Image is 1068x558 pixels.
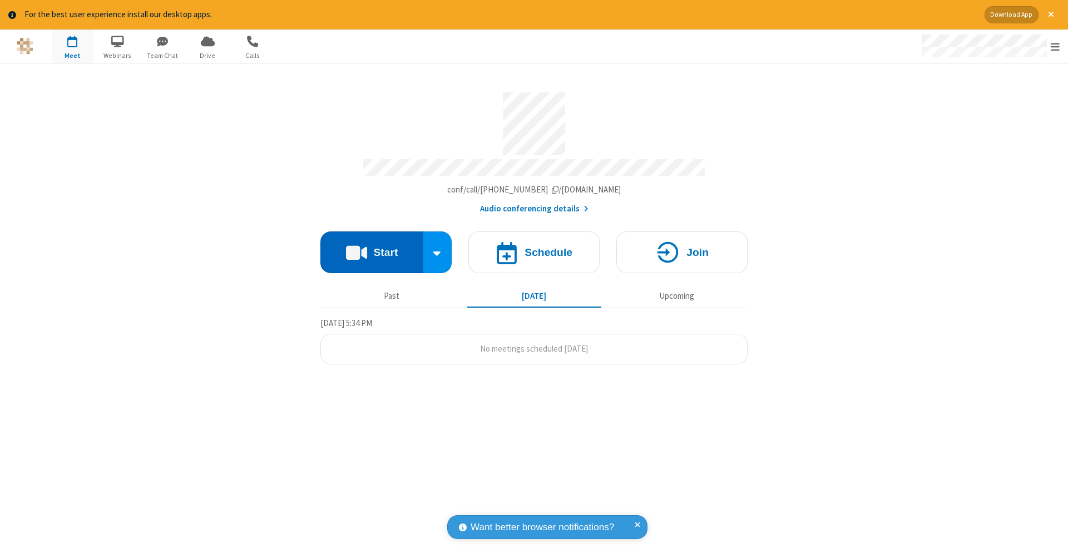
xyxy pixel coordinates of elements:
section: Today's Meetings [320,317,748,364]
span: Calls [232,51,274,61]
button: Join [616,231,748,273]
div: For the best user experience install our desktop apps. [24,8,976,21]
button: Close alert [1042,6,1060,23]
button: Past [325,286,459,307]
div: Start conference options [423,231,452,273]
button: Download App [985,6,1039,23]
button: [DATE] [467,286,601,307]
button: Audio conferencing details [480,203,589,215]
h4: Join [686,247,709,258]
button: Schedule [468,231,600,273]
button: Copy my meeting room linkCopy my meeting room link [447,184,621,196]
span: Team Chat [142,51,184,61]
span: Copy my meeting room link [447,184,621,195]
section: Account details [320,84,748,215]
span: [DATE] 5:34 PM [320,318,372,328]
span: Drive [187,51,229,61]
span: Webinars [97,51,139,61]
h4: Start [373,247,398,258]
button: Start [320,231,423,273]
span: Want better browser notifications? [471,520,614,535]
h4: Schedule [525,247,572,258]
img: QA Selenium DO NOT DELETE OR CHANGE [17,38,33,55]
div: Open menu [911,29,1068,63]
button: Upcoming [610,286,744,307]
span: Meet [52,51,93,61]
button: Logo [4,29,46,63]
span: No meetings scheduled [DATE] [480,343,588,354]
